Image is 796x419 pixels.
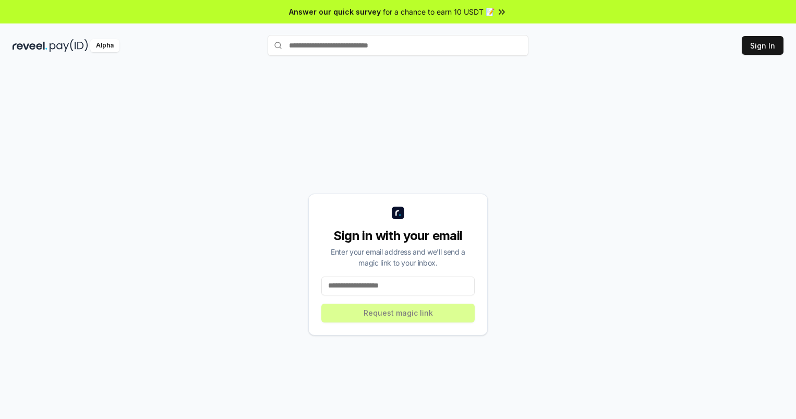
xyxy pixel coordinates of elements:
img: logo_small [392,207,404,219]
div: Enter your email address and we’ll send a magic link to your inbox. [321,246,475,268]
span: for a chance to earn 10 USDT 📝 [383,6,495,17]
img: reveel_dark [13,39,47,52]
button: Sign In [742,36,783,55]
img: pay_id [50,39,88,52]
div: Sign in with your email [321,228,475,244]
span: Answer our quick survey [289,6,381,17]
div: Alpha [90,39,119,52]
